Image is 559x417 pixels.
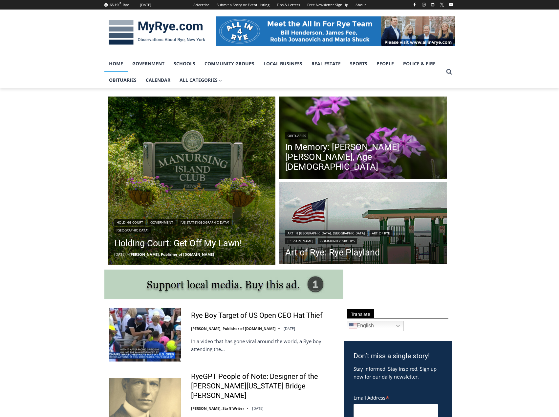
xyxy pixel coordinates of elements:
div: | | | [114,218,269,233]
img: en [349,322,357,330]
img: (PHOTO: Manursing Island Club in Rye. File photo, 2024. Credit: Justin Gray.) [108,97,276,265]
div: Rye [123,2,129,8]
a: Holding Court [114,219,145,226]
div: [DATE] [140,2,151,8]
a: Rye Boy Target of US Open CEO Hat Thief [191,311,323,320]
h3: Don’t miss a single story! [354,351,442,362]
time: [DATE] [114,252,126,257]
span: All Categories [180,77,222,84]
a: Home [104,55,128,72]
a: [PERSON_NAME], Publisher of [DOMAIN_NAME] [129,252,214,257]
a: People [372,55,398,72]
a: [PERSON_NAME], Publisher of [DOMAIN_NAME] [191,326,276,331]
span: Translate [347,309,374,318]
a: [PERSON_NAME], Staff Writer [191,406,244,411]
a: Read More Art of Rye: Rye Playland [279,182,447,266]
a: Schools [169,55,200,72]
a: Instagram [420,1,428,9]
a: Calendar [141,72,175,88]
a: Read More In Memory: Barbara Porter Schofield, Age 90 [279,97,447,181]
a: Local Business [259,55,307,72]
a: Read More Holding Court: Get Off My Lawn! [108,97,276,265]
span: – [127,252,129,257]
a: [PERSON_NAME] [285,238,315,244]
time: [DATE] [252,406,264,411]
p: In a video that has gone viral around the world, a Rye boy attending the… [191,337,335,353]
a: Art of Rye: Rye Playland [285,248,440,257]
a: YouTube [447,1,455,9]
a: Government [148,219,176,226]
a: Obituaries [285,132,308,139]
a: Police & Fire [398,55,440,72]
a: RyeGPT People of Note: Designer of the [PERSON_NAME][US_STATE] Bridge [PERSON_NAME] [191,372,335,400]
a: Community Groups [318,238,357,244]
label: Email Address [354,391,438,403]
span: F [119,1,121,5]
p: Stay informed. Stay inspired. Sign up now for our daily newsletter. [354,365,442,381]
a: Sports [345,55,372,72]
a: Facebook [411,1,419,9]
nav: Primary Navigation [104,55,443,89]
a: English [347,321,404,331]
a: Obituaries [104,72,141,88]
img: (PHOTO: Rye Playland. Entrance onto Playland Beach at the Boardwalk. By JoAnn Cancro.) [279,182,447,266]
img: (PHOTO: Kim Eierman of EcoBeneficial designed and oversaw the installation of native plant beds f... [279,97,447,181]
a: Real Estate [307,55,345,72]
span: 65.19 [110,2,118,7]
a: All Categories [175,72,227,88]
img: support local media, buy this ad [104,270,343,299]
a: [US_STATE][GEOGRAPHIC_DATA] [178,219,231,226]
img: All in for Rye [216,16,455,46]
a: Government [128,55,169,72]
a: In Memory: [PERSON_NAME] [PERSON_NAME], Age [DEMOGRAPHIC_DATA] [285,142,440,172]
a: Community Groups [200,55,259,72]
a: Linkedin [429,1,437,9]
a: [GEOGRAPHIC_DATA] [114,227,151,233]
button: View Search Form [443,66,455,78]
img: MyRye.com [104,15,209,50]
a: Art of Rye [370,230,392,236]
a: Holding Court: Get Off My Lawn! [114,237,269,250]
div: | | | [285,229,440,244]
img: Rye Boy Target of US Open CEO Hat Thief [109,308,181,362]
time: [DATE] [284,326,295,331]
a: Art in [GEOGRAPHIC_DATA], [GEOGRAPHIC_DATA] [285,230,367,236]
a: X [438,1,446,9]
